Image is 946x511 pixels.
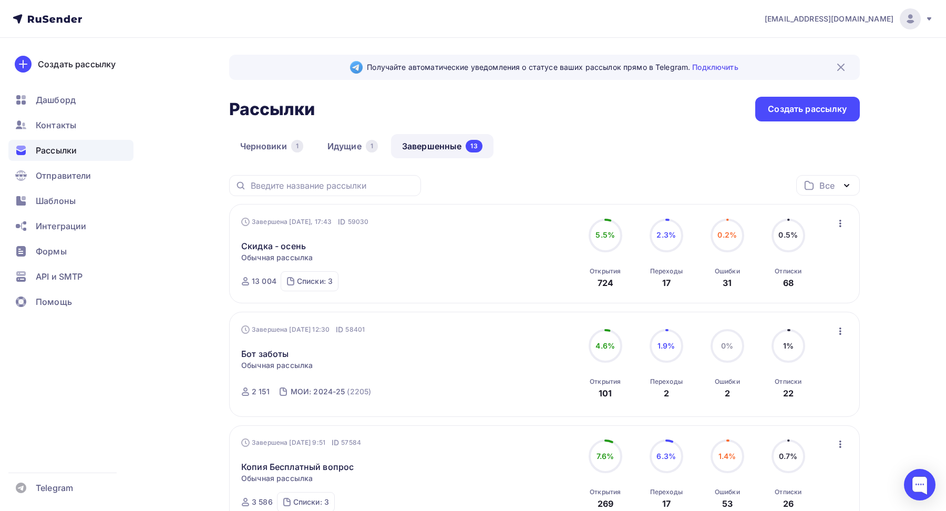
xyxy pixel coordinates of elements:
[36,144,77,157] span: Рассылки
[725,387,730,400] div: 2
[656,452,676,461] span: 6.3%
[779,452,798,461] span: 0.7%
[796,175,860,196] button: Все
[775,377,801,386] div: Отписки
[241,473,313,484] span: Обычная рассылка
[366,140,378,152] div: 1
[765,14,893,24] span: [EMAIL_ADDRESS][DOMAIN_NAME]
[252,497,273,507] div: 3 586
[715,377,740,386] div: Ошибки
[297,276,333,287] div: Списки: 3
[291,140,303,152] div: 1
[723,277,732,289] div: 31
[241,240,306,252] a: Скидка - осень
[783,387,794,400] div: 22
[765,8,933,29] a: [EMAIL_ADDRESS][DOMAIN_NAME]
[819,179,834,192] div: Все
[657,341,675,350] span: 1.9%
[768,103,847,115] div: Создать рассылку
[36,119,76,131] span: Контакты
[348,217,369,227] span: 59030
[241,360,313,371] span: Обычная рассылка
[293,497,329,507] div: Списки: 3
[598,277,613,289] div: 724
[775,267,801,275] div: Отписки
[290,383,373,400] a: МОИ: 2024-25 (2205)
[241,252,313,263] span: Обычная рассылка
[717,230,737,239] span: 0.2%
[595,230,615,239] span: 5.5%
[241,461,354,473] a: Копия Бесплатный вопрос
[8,165,133,186] a: Отправители
[662,497,671,510] div: 17
[662,277,671,289] div: 17
[291,386,345,397] div: МОИ: 2024-25
[252,386,270,397] div: 2 151
[590,377,621,386] div: Открытия
[36,270,83,283] span: API и SMTP
[783,277,794,289] div: 68
[345,324,365,335] span: 58401
[252,276,276,287] div: 13 004
[341,437,361,448] span: 57584
[650,267,683,275] div: Переходы
[8,140,133,161] a: Рассылки
[229,134,314,158] a: Черновики1
[597,452,614,461] span: 7.6%
[36,295,72,308] span: Помощь
[347,386,371,397] div: (2205)
[590,488,621,496] div: Открытия
[718,452,736,461] span: 1.4%
[775,488,801,496] div: Отписки
[8,190,133,211] a: Шаблоны
[590,267,621,275] div: Открытия
[692,63,738,71] a: Подключить
[650,377,683,386] div: Переходы
[350,61,363,74] img: Telegram
[36,195,76,207] span: Шаблоны
[778,230,798,239] span: 0.5%
[8,89,133,110] a: Дашборд
[36,169,91,182] span: Отправители
[241,437,361,448] div: Завершена [DATE] 9:51
[36,94,76,106] span: Дашборд
[36,220,86,232] span: Интеграции
[466,140,482,152] div: 13
[8,115,133,136] a: Контакты
[336,324,343,335] span: ID
[783,497,794,510] div: 26
[598,497,613,510] div: 269
[599,387,612,400] div: 101
[391,134,493,158] a: Завершенные13
[8,241,133,262] a: Формы
[650,488,683,496] div: Переходы
[36,245,67,258] span: Формы
[316,134,389,158] a: Идущие1
[595,341,615,350] span: 4.6%
[338,217,345,227] span: ID
[715,488,740,496] div: Ошибки
[36,482,73,494] span: Telegram
[241,217,368,227] div: Завершена [DATE], 17:43
[783,341,794,350] span: 1%
[722,497,733,510] div: 53
[367,62,738,73] span: Получайте автоматические уведомления о статусе ваших рассылок прямо в Telegram.
[656,230,676,239] span: 2.3%
[664,387,669,400] div: 2
[251,180,415,191] input: Введите название рассылки
[241,348,289,360] a: Бот заботы
[229,99,315,120] h2: Рассылки
[241,324,365,335] div: Завершена [DATE] 12:30
[721,341,733,350] span: 0%
[715,267,740,275] div: Ошибки
[332,437,339,448] span: ID
[38,58,116,70] div: Создать рассылку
